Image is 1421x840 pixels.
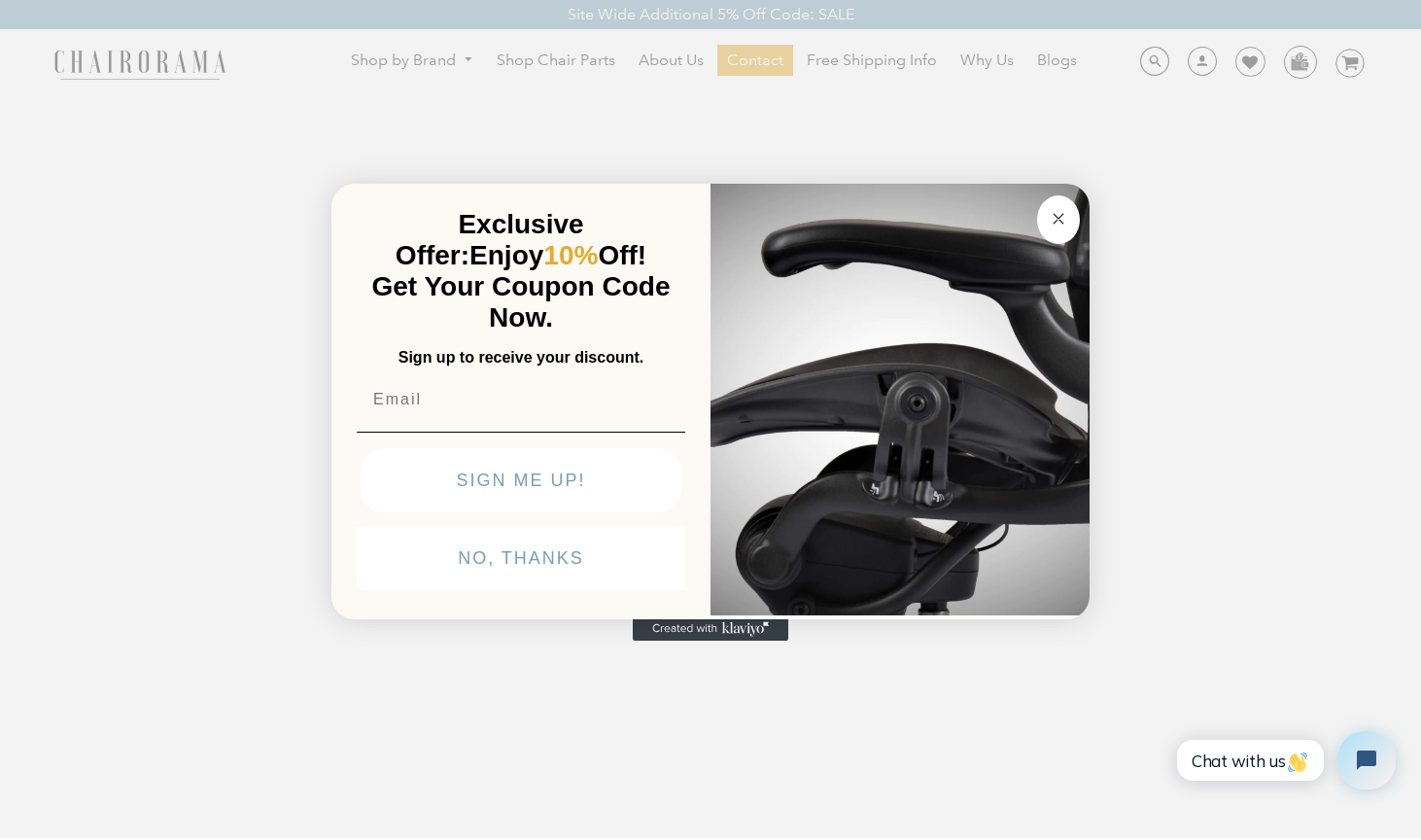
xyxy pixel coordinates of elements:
a: Created with Klaviyo - opens in a new tab [633,617,788,641]
button: SIGN ME UP! [361,448,681,512]
img: 92d77583-a095-41f6-84e7-858462e0427a.jpeg [710,180,1090,615]
img: underline [357,432,685,433]
iframe: Tidio Chat [1156,715,1412,806]
span: Get Your Coupon Code Now. [372,271,671,332]
span: Exclusive Offer: [396,209,584,270]
button: Close dialog [1037,195,1080,244]
span: Sign up to receive your discount. [399,349,643,366]
span: Enjoy Off! [469,240,646,270]
input: Email [357,380,685,419]
span: 10% [543,240,598,270]
button: NO, THANKS [357,526,685,590]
